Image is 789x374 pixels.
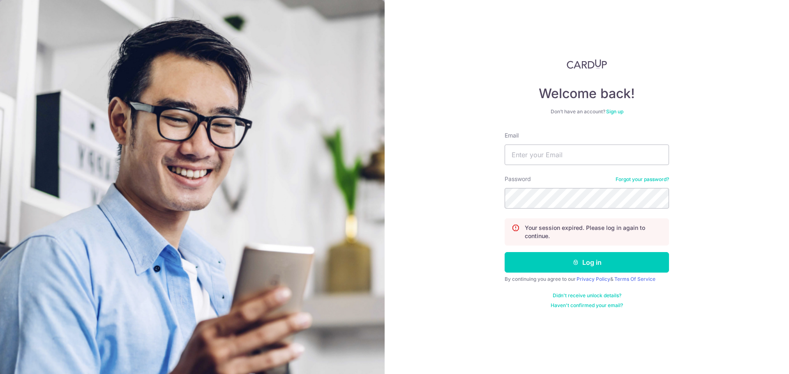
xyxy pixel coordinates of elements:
button: Log in [505,252,669,273]
label: Password [505,175,531,183]
div: Don’t have an account? [505,108,669,115]
a: Didn't receive unlock details? [553,292,621,299]
a: Haven't confirmed your email? [551,302,623,309]
p: Your session expired. Please log in again to continue. [525,224,662,240]
label: Email [505,131,519,140]
h4: Welcome back! [505,85,669,102]
a: Privacy Policy [577,276,610,282]
input: Enter your Email [505,145,669,165]
a: Terms Of Service [614,276,655,282]
a: Forgot your password? [616,176,669,183]
img: CardUp Logo [567,59,607,69]
div: By continuing you agree to our & [505,276,669,282]
a: Sign up [606,108,623,115]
